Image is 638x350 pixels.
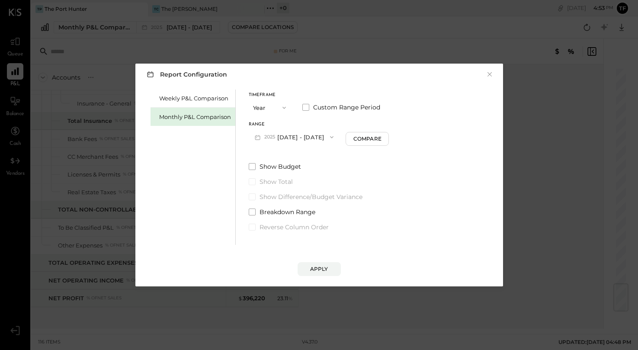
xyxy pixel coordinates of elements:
button: 2025[DATE] - [DATE] [249,129,340,145]
div: Compare [353,135,382,142]
span: Show Budget [260,162,301,171]
span: Breakdown Range [260,208,315,216]
button: Year [249,100,292,116]
span: Show Difference/Budget Variance [260,193,362,201]
div: Range [249,122,340,127]
span: 2025 [264,134,278,141]
span: Custom Range Period [313,103,380,112]
div: Monthly P&L Comparison [159,113,231,121]
div: Apply [310,265,328,273]
h3: Report Configuration [145,69,227,80]
button: Apply [298,262,341,276]
span: Show Total [260,177,293,186]
div: Weekly P&L Comparison [159,94,231,103]
span: Reverse Column Order [260,223,329,231]
div: Timeframe [249,93,292,97]
button: Compare [346,132,389,146]
button: × [486,70,494,79]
